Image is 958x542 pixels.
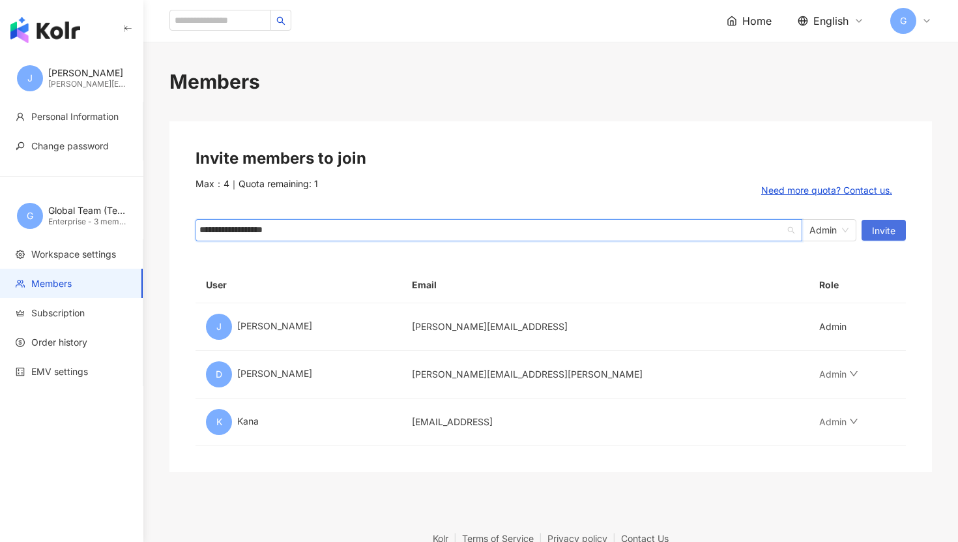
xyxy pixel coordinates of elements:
button: Invite [862,220,906,241]
span: Personal Information [31,110,119,123]
div: Kana [206,409,391,435]
span: Members [31,277,72,290]
td: Admin [809,303,906,351]
a: Admin [819,369,858,380]
div: Enterprise - 3 member(s) [48,217,126,228]
span: Need more quota? Contact us. [761,185,892,196]
span: Workspace settings [31,248,116,261]
a: Home [727,14,772,28]
button: Need more quota? Contact us. [748,177,906,203]
span: G [900,14,907,28]
a: Admin [819,416,858,427]
span: down [849,369,858,378]
span: Invite [872,220,895,241]
img: logo [10,17,80,43]
div: Members [169,68,932,95]
span: K [216,415,222,429]
span: Subscription [31,307,85,320]
span: user [16,112,25,121]
span: Change password [31,140,109,153]
div: [PERSON_NAME] [206,361,391,387]
span: G [27,209,33,223]
div: Invite members to join [196,147,906,170]
td: [PERSON_NAME][EMAIL_ADDRESS] [401,303,809,351]
span: search [276,16,285,25]
span: English [813,14,849,28]
span: Admin [809,220,849,241]
div: Global Team (Testing) [48,204,126,217]
div: [PERSON_NAME] [206,314,391,340]
th: Email [401,267,809,303]
span: key [16,142,25,151]
span: D [216,367,222,382]
span: Order history [31,336,87,349]
span: dollar [16,338,25,347]
th: Role [809,267,906,303]
td: [PERSON_NAME][EMAIL_ADDRESS][PERSON_NAME] [401,351,809,399]
div: [PERSON_NAME] [48,67,126,80]
span: Max：4 ｜ Quota remaining: 1 [196,177,318,203]
span: down [849,417,858,426]
span: EMV settings [31,365,88,378]
span: Home [742,14,772,28]
span: calculator [16,367,25,376]
div: [PERSON_NAME][EMAIL_ADDRESS] [48,79,126,90]
span: J [216,320,222,334]
th: User [196,267,401,303]
span: J [27,71,33,85]
td: [EMAIL_ADDRESS] [401,399,809,446]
